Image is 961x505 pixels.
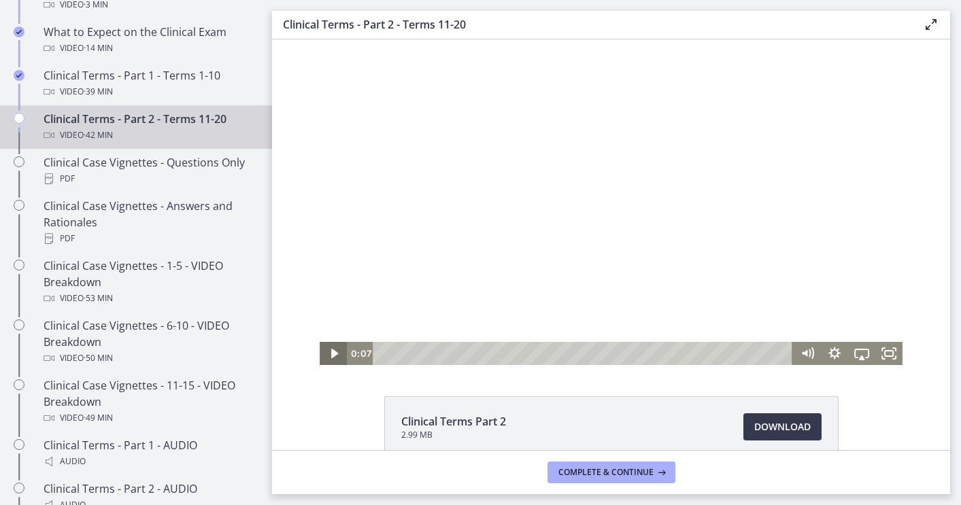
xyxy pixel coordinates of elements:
[401,413,506,430] span: Clinical Terms Part 2
[283,16,901,33] h3: Clinical Terms - Part 2 - Terms 11-20
[44,410,256,426] div: Video
[44,230,256,247] div: PDF
[549,302,576,326] button: Show settings menu
[44,171,256,187] div: PDF
[44,453,256,470] div: Audio
[44,258,256,307] div: Clinical Case Vignettes - 1-5 - VIDEO Breakdown
[754,419,811,435] span: Download
[84,127,113,143] span: · 42 min
[84,290,113,307] span: · 53 min
[44,350,256,366] div: Video
[44,84,256,100] div: Video
[84,410,113,426] span: · 49 min
[44,40,256,56] div: Video
[44,377,256,426] div: Clinical Case Vignettes - 11-15 - VIDEO Breakdown
[44,111,256,143] div: Clinical Terms - Part 2 - Terms 11-20
[44,154,256,187] div: Clinical Case Vignettes - Questions Only
[272,39,950,365] iframe: Video Lesson
[44,67,256,100] div: Clinical Terms - Part 1 - Terms 1-10
[84,84,113,100] span: · 39 min
[44,127,256,143] div: Video
[44,198,256,247] div: Clinical Case Vignettes - Answers and Rationales
[547,462,675,483] button: Complete & continue
[522,302,549,326] button: Mute
[44,24,256,56] div: What to Expect on the Clinical Exam
[558,467,654,478] span: Complete & continue
[603,302,630,326] button: Fullscreen
[44,317,256,366] div: Clinical Case Vignettes - 6-10 - VIDEO Breakdown
[44,290,256,307] div: Video
[84,350,113,366] span: · 50 min
[401,430,506,440] span: 2.99 MB
[14,27,24,37] i: Completed
[84,40,113,56] span: · 14 min
[14,70,24,81] i: Completed
[44,437,256,470] div: Clinical Terms - Part 1 - AUDIO
[743,413,822,440] a: Download
[576,302,603,326] button: Airplay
